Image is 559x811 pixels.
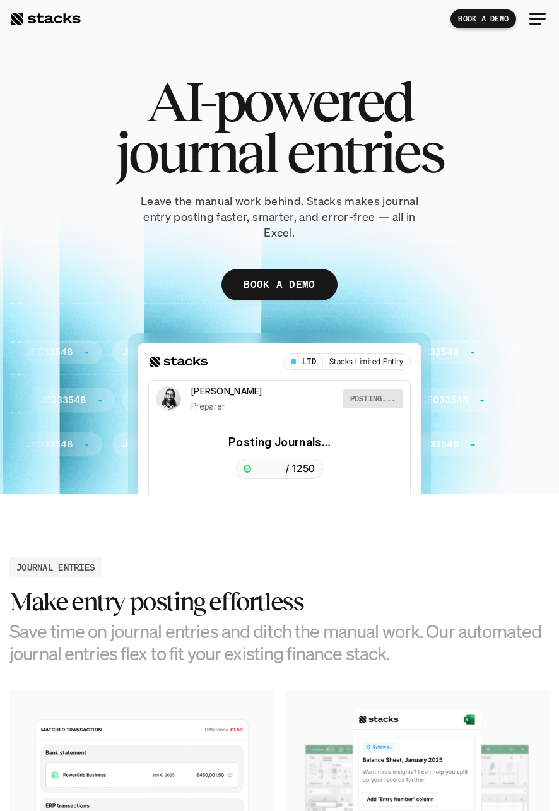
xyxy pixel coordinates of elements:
[458,15,509,23] p: BOOK A DEMO
[115,127,276,178] span: journal
[509,346,555,357] p: JE033548
[325,394,372,405] p: JE033548
[412,439,459,450] p: JE033548
[509,439,555,450] p: JE033548
[219,346,266,357] p: JE033548
[244,275,315,293] p: BOOK A DEMO
[122,439,169,450] p: JE033548
[421,394,468,405] p: JE033548
[286,127,443,178] span: entries
[122,346,169,357] p: JE033548
[132,394,179,405] p: JE033548
[412,346,459,357] p: JE033548
[16,560,95,574] h2: JOURNAL ENTRIES
[9,588,550,615] h2: Make entry posting effortless
[39,394,86,405] p: JE033548
[228,394,275,405] p: JE033548
[128,193,431,241] p: Leave the manual work behind. Stacks makes journal entry posting faster, smarter, and error-free ...
[315,346,362,357] p: JE033548
[26,346,73,357] p: JE033548
[219,439,266,450] p: JE033548
[146,76,412,127] span: AI-powered
[9,620,550,665] h3: Save time on journal entries and ditch the manual work. Our automated journal entries flex to fit...
[450,9,516,28] a: BOOK A DEMO
[26,439,73,450] p: JE033548
[315,439,362,450] p: JE033548
[221,269,338,300] a: BOOK A DEMO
